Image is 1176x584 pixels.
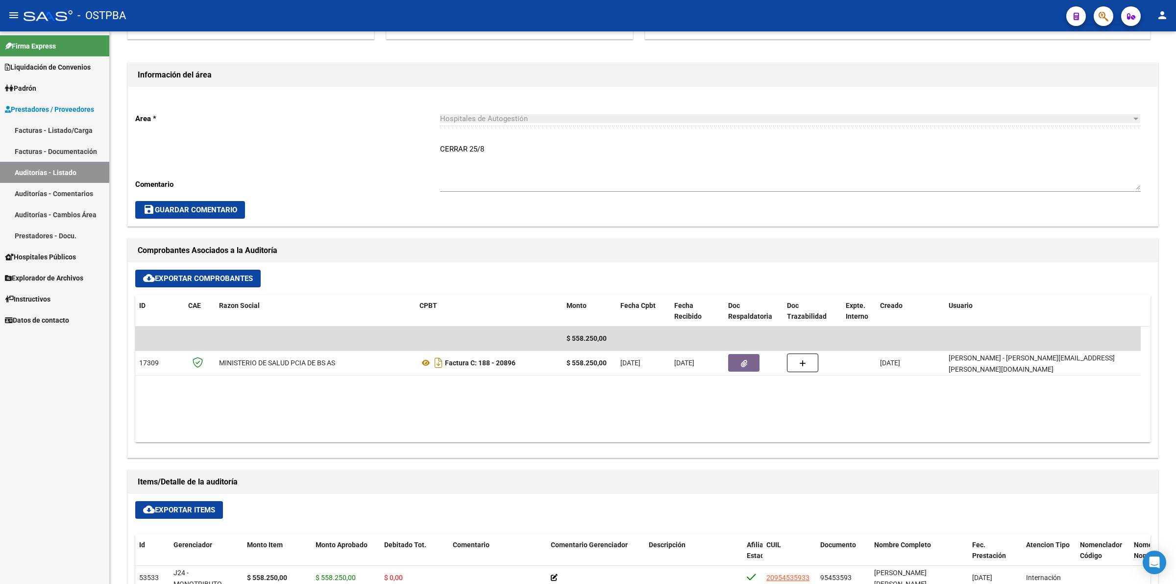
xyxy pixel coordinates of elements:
span: Fecha Recibido [674,302,702,321]
datatable-header-cell: Comentario [449,534,547,578]
datatable-header-cell: Id [135,534,170,578]
span: Usuario [949,302,973,309]
span: Doc Trazabilidad [787,302,827,321]
span: Monto Aprobado [316,541,367,549]
datatable-header-cell: Nomenclador Código [1076,534,1130,578]
span: Nomenclador Código [1080,541,1122,560]
span: Expte. Interno [846,302,868,321]
span: Debitado Tot. [384,541,426,549]
datatable-header-cell: Usuario [945,295,1141,328]
span: Doc Respaldatoria [728,302,772,321]
span: $ 0,00 [384,574,403,582]
datatable-header-cell: Comentario Gerenciador [547,534,645,578]
span: Internación [1026,574,1061,582]
span: $ 558.250,00 [316,574,356,582]
span: 95453593 [820,574,852,582]
mat-icon: cloud_download [143,504,155,515]
p: Comentario [135,179,440,190]
span: Padrón [5,83,36,94]
span: Creado [880,302,903,309]
datatable-header-cell: Nombre Completo [870,534,968,578]
span: Atencion Tipo [1026,541,1070,549]
span: Liquidación de Convenios [5,62,91,73]
span: Nomenclador Nombre [1134,541,1176,560]
span: $ 558.250,00 [566,334,607,342]
button: Guardar Comentario [135,201,245,219]
span: CAE [188,302,201,309]
span: Exportar Comprobantes [143,274,253,283]
strong: $ 558.250,00 [566,359,607,367]
span: Comentario Gerenciador [551,541,628,549]
span: Fecha Cpbt [620,302,656,309]
span: Descripción [649,541,686,549]
mat-icon: cloud_download [143,272,155,284]
datatable-header-cell: Monto Item [243,534,312,578]
span: - OSTPBA [77,5,126,26]
span: Hospitales Públicos [5,252,76,262]
div: MINISTERIO DE SALUD PCIA DE BS AS [219,357,335,369]
span: Id [139,541,145,549]
datatable-header-cell: Doc Respaldatoria [724,295,783,328]
datatable-header-cell: Debitado Tot. [380,534,449,578]
datatable-header-cell: CAE [184,295,215,328]
span: Gerenciador [173,541,212,549]
button: Exportar Comprobantes [135,270,261,287]
datatable-header-cell: Descripción [645,534,743,578]
datatable-header-cell: Monto [563,295,616,328]
datatable-header-cell: Creado [876,295,945,328]
datatable-header-cell: Afiliado Estado [743,534,762,578]
span: 53533 [139,574,159,582]
datatable-header-cell: Doc Trazabilidad [783,295,842,328]
span: Instructivos [5,294,50,305]
span: CUIL [766,541,781,549]
span: Comentario [453,541,490,549]
datatable-header-cell: Documento [816,534,870,578]
span: Prestadores / Proveedores [5,104,94,115]
span: Guardar Comentario [143,205,237,214]
span: Hospitales de Autogestión [440,114,528,123]
span: [DATE] [620,359,640,367]
datatable-header-cell: Expte. Interno [842,295,876,328]
h1: Información del área [138,67,1148,83]
span: [DATE] [972,574,992,582]
span: [DATE] [880,359,900,367]
datatable-header-cell: Gerenciador [170,534,243,578]
span: Fec. Prestación [972,541,1006,560]
datatable-header-cell: Razon Social [215,295,416,328]
mat-icon: save [143,203,155,215]
datatable-header-cell: CPBT [416,295,563,328]
span: Nombre Completo [874,541,931,549]
span: Explorador de Archivos [5,273,83,283]
p: Area * [135,113,440,124]
span: Datos de contacto [5,315,69,326]
strong: $ 558.250,00 [247,574,287,582]
span: Afiliado Estado [747,541,771,560]
datatable-header-cell: Fec. Prestación [968,534,1022,578]
span: CPBT [419,302,437,309]
h1: Items/Detalle de la auditoría [138,474,1148,490]
datatable-header-cell: Monto Aprobado [312,534,380,578]
datatable-header-cell: ID [135,295,184,328]
mat-icon: menu [8,9,20,21]
button: Exportar Items [135,501,223,519]
span: Firma Express [5,41,56,51]
datatable-header-cell: Fecha Cpbt [616,295,670,328]
span: [DATE] [674,359,694,367]
span: Monto Item [247,541,283,549]
span: [PERSON_NAME] - [PERSON_NAME][EMAIL_ADDRESS][PERSON_NAME][DOMAIN_NAME] [949,354,1115,373]
mat-icon: person [1156,9,1168,21]
datatable-header-cell: Atencion Tipo [1022,534,1076,578]
datatable-header-cell: CUIL [762,534,816,578]
span: 20954535933 [766,574,809,582]
strong: Factura C: 188 - 20896 [445,359,515,367]
span: Exportar Items [143,506,215,514]
span: 17309 [139,359,159,367]
span: ID [139,302,146,309]
span: Monto [566,302,587,309]
span: Documento [820,541,856,549]
datatable-header-cell: Fecha Recibido [670,295,724,328]
span: Razon Social [219,302,260,309]
div: Open Intercom Messenger [1143,551,1166,574]
h1: Comprobantes Asociados a la Auditoría [138,243,1148,258]
i: Descargar documento [432,355,445,371]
